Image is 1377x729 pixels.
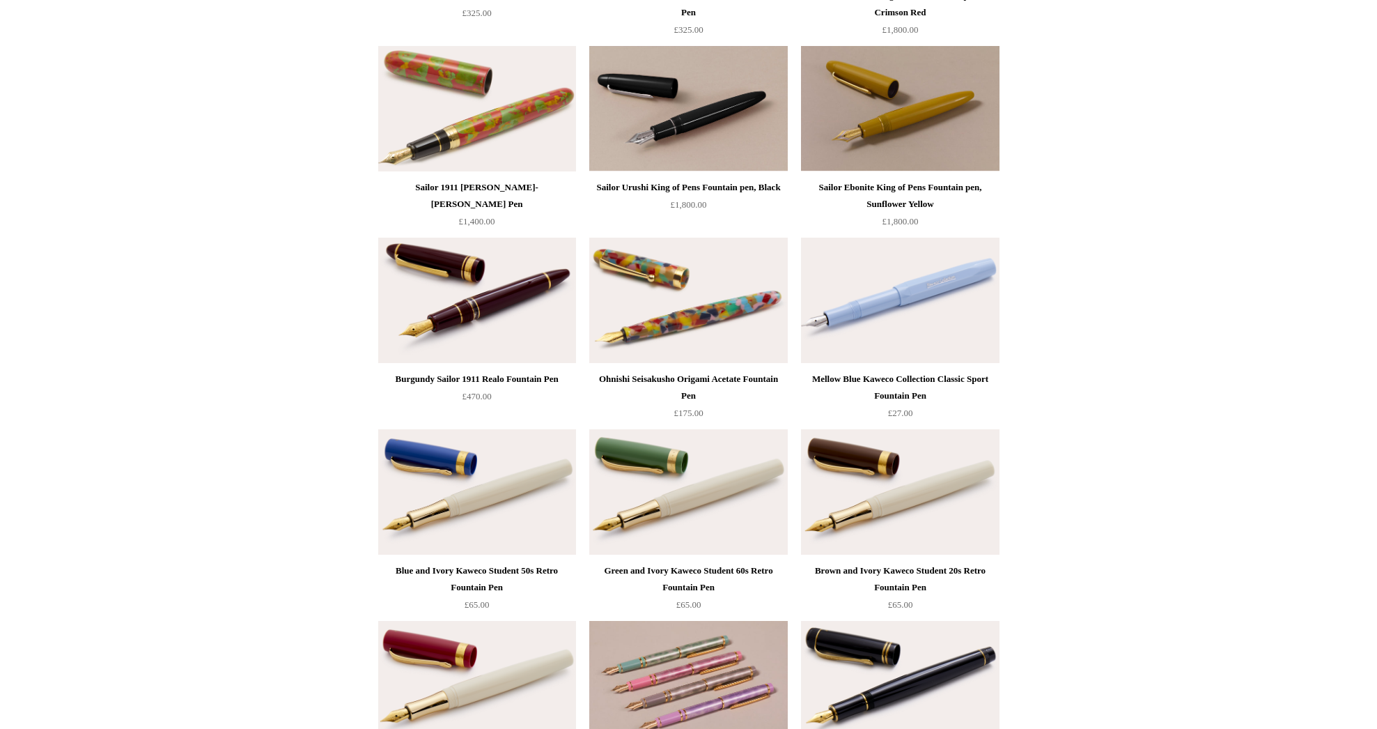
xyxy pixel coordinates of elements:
img: Mellow Blue Kaweco Collection Classic Sport Fountain Pen [801,238,999,363]
div: Sailor 1911 [PERSON_NAME]-[PERSON_NAME] Pen [382,179,573,213]
span: £470.00 [462,391,491,401]
a: Ohnishi Seisakusho Origami Acetate Fountain Pen Ohnishi Seisakusho Origami Acetate Fountain Pen [589,238,787,363]
a: Green and Ivory Kaweco Student 60s Retro Fountain Pen Green and Ivory Kaweco Student 60s Retro Fo... [589,429,787,555]
a: Sailor Urushi King of Pens Fountain pen, Black £1,800.00 [589,179,787,236]
a: Sailor Ebonite King of Pens Fountain pen, Sunflower Yellow £1,800.00 [801,179,999,236]
img: Ohnishi Seisakusho Origami Acetate Fountain Pen [589,238,787,363]
div: Ohnishi Seisakusho Origami Acetate Fountain Pen [593,371,784,404]
div: Burgundy Sailor 1911 Realo Fountain Pen [382,371,573,387]
img: Green and Ivory Kaweco Student 60s Retro Fountain Pen [589,429,787,555]
span: £65.00 [465,599,490,610]
a: Sailor 1911 Aomori Ryuumon-nuri Fountain Pen Sailor 1911 Aomori Ryuumon-nuri Fountain Pen [378,46,576,171]
img: Brown and Ivory Kaweco Student 20s Retro Fountain Pen [801,429,999,555]
a: Burgundy Sailor 1911 Realo Fountain Pen Burgundy Sailor 1911 Realo Fountain Pen [378,238,576,363]
div: Green and Ivory Kaweco Student 60s Retro Fountain Pen [593,562,784,596]
span: £1,800.00 [671,199,707,210]
img: Blue and Ivory Kaweco Student 50s Retro Fountain Pen [378,429,576,555]
a: Mellow Blue Kaweco Collection Classic Sport Fountain Pen Mellow Blue Kaweco Collection Classic Sp... [801,238,999,363]
a: Green and Ivory Kaweco Student 60s Retro Fountain Pen £65.00 [589,562,787,620]
span: £1,400.00 [459,216,495,227]
div: Sailor Urushi King of Pens Fountain pen, Black [593,179,784,196]
img: Burgundy Sailor 1911 Realo Fountain Pen [378,238,576,363]
a: Sailor Ebonite King of Pens Fountain pen, Sunflower Yellow Sailor Ebonite King of Pens Fountain p... [801,46,999,171]
a: Mellow Blue Kaweco Collection Classic Sport Fountain Pen £27.00 [801,371,999,428]
span: £65.00 [888,599,913,610]
div: Mellow Blue Kaweco Collection Classic Sport Fountain Pen [804,371,995,404]
a: Blue and Ivory Kaweco Student 50s Retro Fountain Pen Blue and Ivory Kaweco Student 50s Retro Foun... [378,429,576,555]
img: Sailor 1911 Aomori Ryuumon-nuri Fountain Pen [378,46,576,171]
span: £65.00 [676,599,701,610]
span: £175.00 [674,408,703,418]
a: Ohnishi Seisakusho Origami Acetate Fountain Pen £175.00 [589,371,787,428]
div: Blue and Ivory Kaweco Student 50s Retro Fountain Pen [382,562,573,596]
span: £1,800.00 [882,216,919,227]
span: £1,800.00 [882,24,919,35]
span: £27.00 [888,408,913,418]
a: Sailor Urushi King of Pens Fountain pen, Black Sailor Urushi King of Pens Fountain pen, Black [589,46,787,171]
span: £325.00 [674,24,703,35]
a: Sailor 1911 [PERSON_NAME]-[PERSON_NAME] Pen £1,400.00 [378,179,576,236]
img: Sailor Ebonite King of Pens Fountain pen, Sunflower Yellow [801,46,999,171]
div: Sailor Ebonite King of Pens Fountain pen, Sunflower Yellow [804,179,995,213]
a: Brown and Ivory Kaweco Student 20s Retro Fountain Pen Brown and Ivory Kaweco Student 20s Retro Fo... [801,429,999,555]
span: £325.00 [462,8,491,18]
img: Sailor Urushi King of Pens Fountain pen, Black [589,46,787,171]
a: Brown and Ivory Kaweco Student 20s Retro Fountain Pen £65.00 [801,562,999,620]
a: Burgundy Sailor 1911 Realo Fountain Pen £470.00 [378,371,576,428]
a: Blue and Ivory Kaweco Student 50s Retro Fountain Pen £65.00 [378,562,576,620]
div: Brown and Ivory Kaweco Student 20s Retro Fountain Pen [804,562,995,596]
